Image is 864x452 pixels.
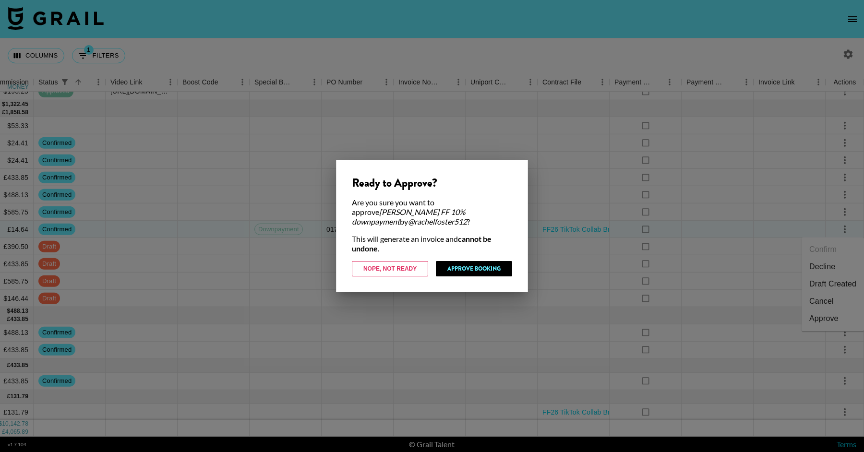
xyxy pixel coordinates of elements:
em: [PERSON_NAME] FF 10% downpayment [352,207,466,226]
button: Nope, Not Ready [352,261,428,276]
div: Are you sure you want to approve by ? [352,198,512,226]
button: Approve Booking [436,261,512,276]
em: @ rachelfoster512 [408,217,467,226]
div: This will generate an invoice and . [352,234,512,253]
div: Ready to Approve? [352,176,512,190]
strong: cannot be undone [352,234,492,253]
